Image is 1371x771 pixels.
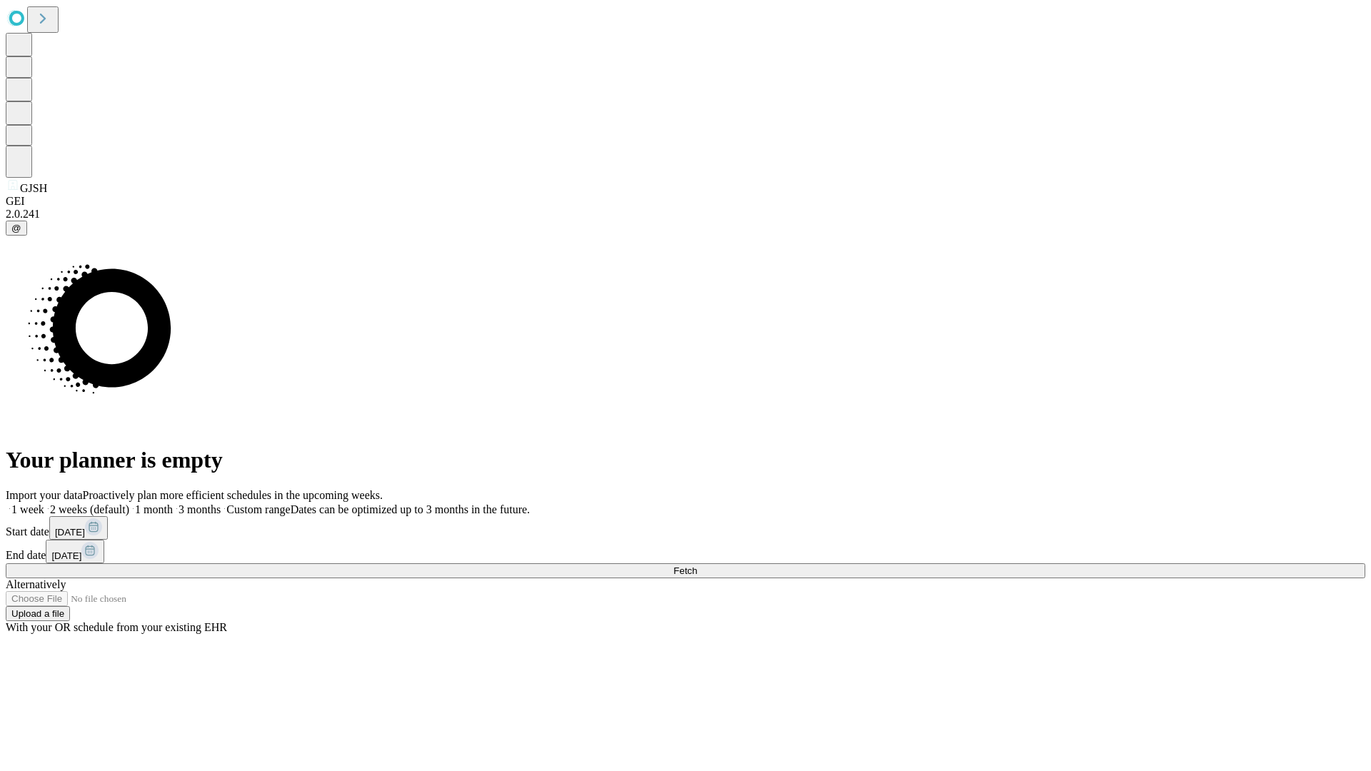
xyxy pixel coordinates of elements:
div: 2.0.241 [6,208,1365,221]
span: Custom range [226,503,290,515]
span: 3 months [179,503,221,515]
div: GEI [6,195,1365,208]
span: [DATE] [55,527,85,538]
button: [DATE] [49,516,108,540]
h1: Your planner is empty [6,447,1365,473]
span: 1 week [11,503,44,515]
button: Fetch [6,563,1365,578]
div: Start date [6,516,1365,540]
span: Import your data [6,489,83,501]
span: With your OR schedule from your existing EHR [6,621,227,633]
button: [DATE] [46,540,104,563]
span: 1 month [135,503,173,515]
span: Alternatively [6,578,66,590]
span: 2 weeks (default) [50,503,129,515]
button: @ [6,221,27,236]
span: GJSH [20,182,47,194]
span: Fetch [673,565,697,576]
span: Proactively plan more efficient schedules in the upcoming weeks. [83,489,383,501]
span: [DATE] [51,550,81,561]
span: Dates can be optimized up to 3 months in the future. [291,503,530,515]
button: Upload a file [6,606,70,621]
div: End date [6,540,1365,563]
span: @ [11,223,21,233]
